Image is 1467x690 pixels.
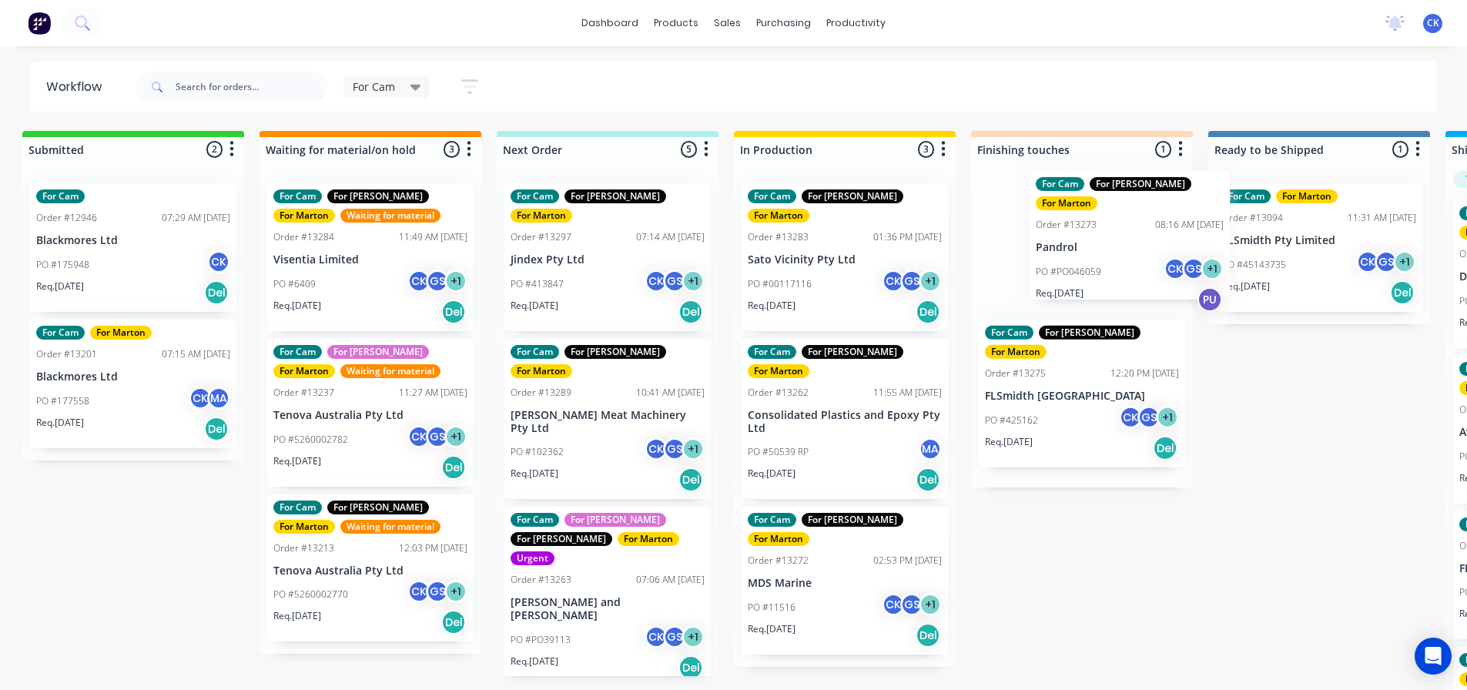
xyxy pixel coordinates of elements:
[749,12,819,35] div: purchasing
[819,12,893,35] div: productivity
[1427,16,1439,30] span: CK
[176,72,328,102] input: Search for orders...
[46,78,109,96] div: Workflow
[1415,638,1452,675] div: Open Intercom Messenger
[353,79,395,95] span: For Cam
[646,12,706,35] div: products
[574,12,646,35] a: dashboard
[28,12,51,35] img: Factory
[706,12,749,35] div: sales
